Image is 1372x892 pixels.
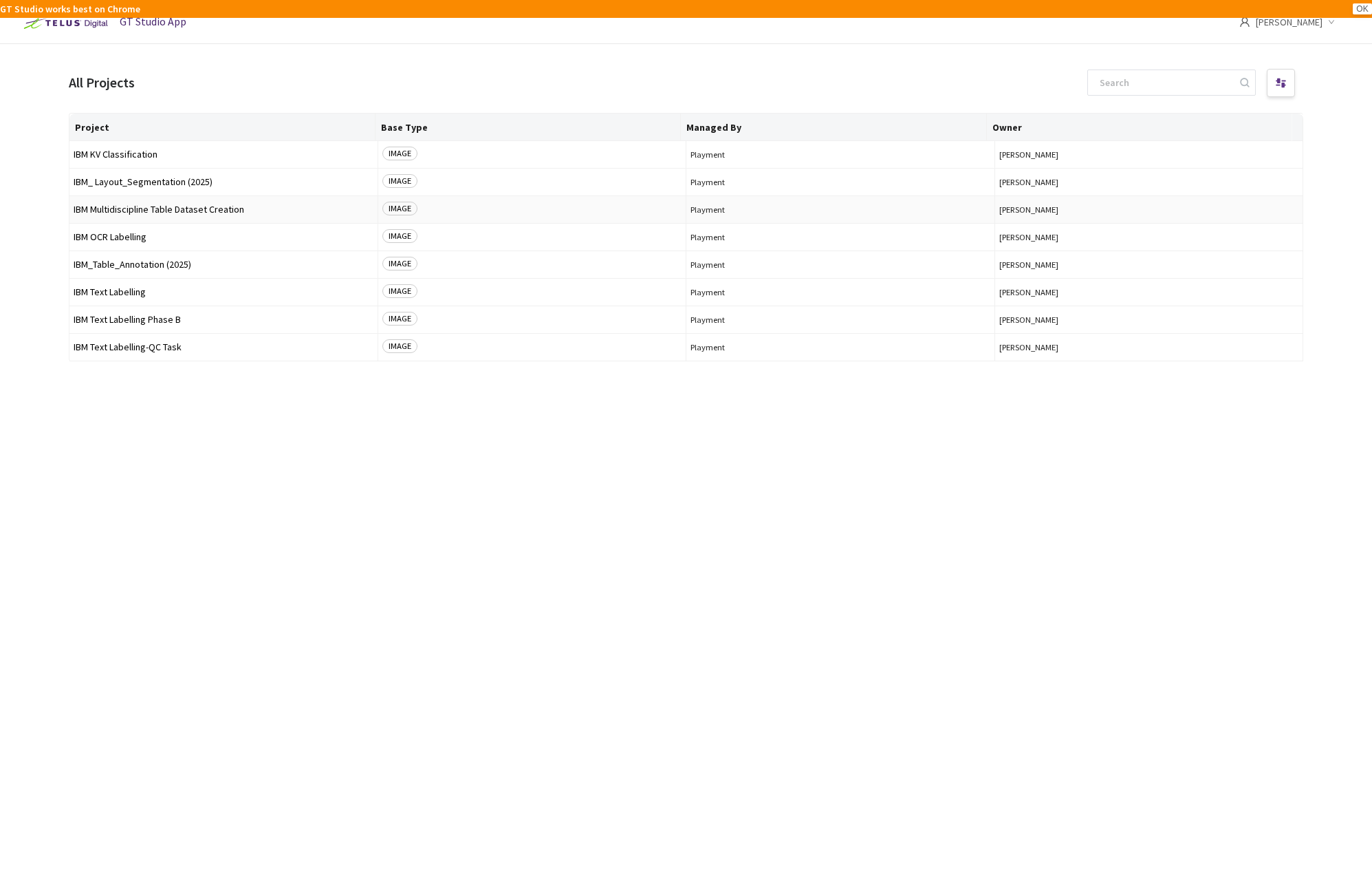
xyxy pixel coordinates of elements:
[382,339,417,353] span: IMAGE
[17,12,112,34] img: Telus
[690,149,990,160] span: Playment
[74,259,373,270] span: IBM_Table_Annotation (2025)
[382,229,417,243] span: IMAGE
[74,342,373,352] span: IBM Text Labelling-QC Task
[999,177,1299,187] button: [PERSON_NAME]
[74,287,373,297] span: IBM Text Labelling
[74,204,373,215] span: IBM Multidiscipline Table Dataset Creation
[69,73,135,93] div: All Projects
[999,232,1299,242] button: [PERSON_NAME]
[690,177,990,187] span: Playment
[74,177,373,187] span: IBM_ Layout_Segmentation (2025)
[382,257,417,270] span: IMAGE
[120,14,186,28] span: GT Studio App
[382,312,417,326] span: IMAGE
[382,284,417,298] span: IMAGE
[999,204,1299,215] button: [PERSON_NAME]
[690,204,990,215] span: Playment
[999,315,1299,325] button: [PERSON_NAME]
[999,342,1299,352] button: [PERSON_NAME]
[74,232,373,242] span: IBM OCR Labelling
[1353,3,1372,14] button: OK
[382,202,417,215] span: IMAGE
[69,114,375,141] th: Project
[999,259,1299,270] button: [PERSON_NAME]
[74,315,373,325] span: IBM Text Labelling Phase B
[1239,17,1250,28] span: user
[382,174,417,188] span: IMAGE
[690,259,990,270] span: Playment
[690,232,990,242] span: Playment
[1091,70,1238,95] input: Search
[690,315,990,325] span: Playment
[681,114,987,141] th: Managed By
[987,114,1293,141] th: Owner
[690,342,990,352] span: Playment
[999,287,1299,297] button: [PERSON_NAME]
[1328,19,1335,25] span: down
[690,287,990,297] span: Playment
[74,149,373,160] span: IBM KV Classification
[382,147,417,160] span: IMAGE
[999,149,1299,160] button: [PERSON_NAME]
[375,114,682,141] th: Base Type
